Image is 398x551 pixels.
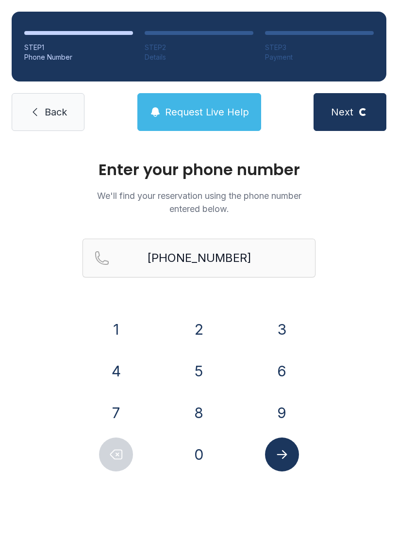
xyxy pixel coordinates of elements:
[83,189,315,215] p: We'll find your reservation using the phone number entered below.
[99,312,133,346] button: 1
[145,43,253,52] div: STEP 2
[265,52,374,62] div: Payment
[145,52,253,62] div: Details
[83,162,315,178] h1: Enter your phone number
[182,354,216,388] button: 5
[45,105,67,119] span: Back
[265,312,299,346] button: 3
[99,354,133,388] button: 4
[182,438,216,471] button: 0
[182,396,216,430] button: 8
[265,354,299,388] button: 6
[265,43,374,52] div: STEP 3
[24,52,133,62] div: Phone Number
[83,239,315,277] input: Reservation phone number
[182,312,216,346] button: 2
[265,396,299,430] button: 9
[24,43,133,52] div: STEP 1
[165,105,249,119] span: Request Live Help
[99,396,133,430] button: 7
[331,105,353,119] span: Next
[265,438,299,471] button: Submit lookup form
[99,438,133,471] button: Delete number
